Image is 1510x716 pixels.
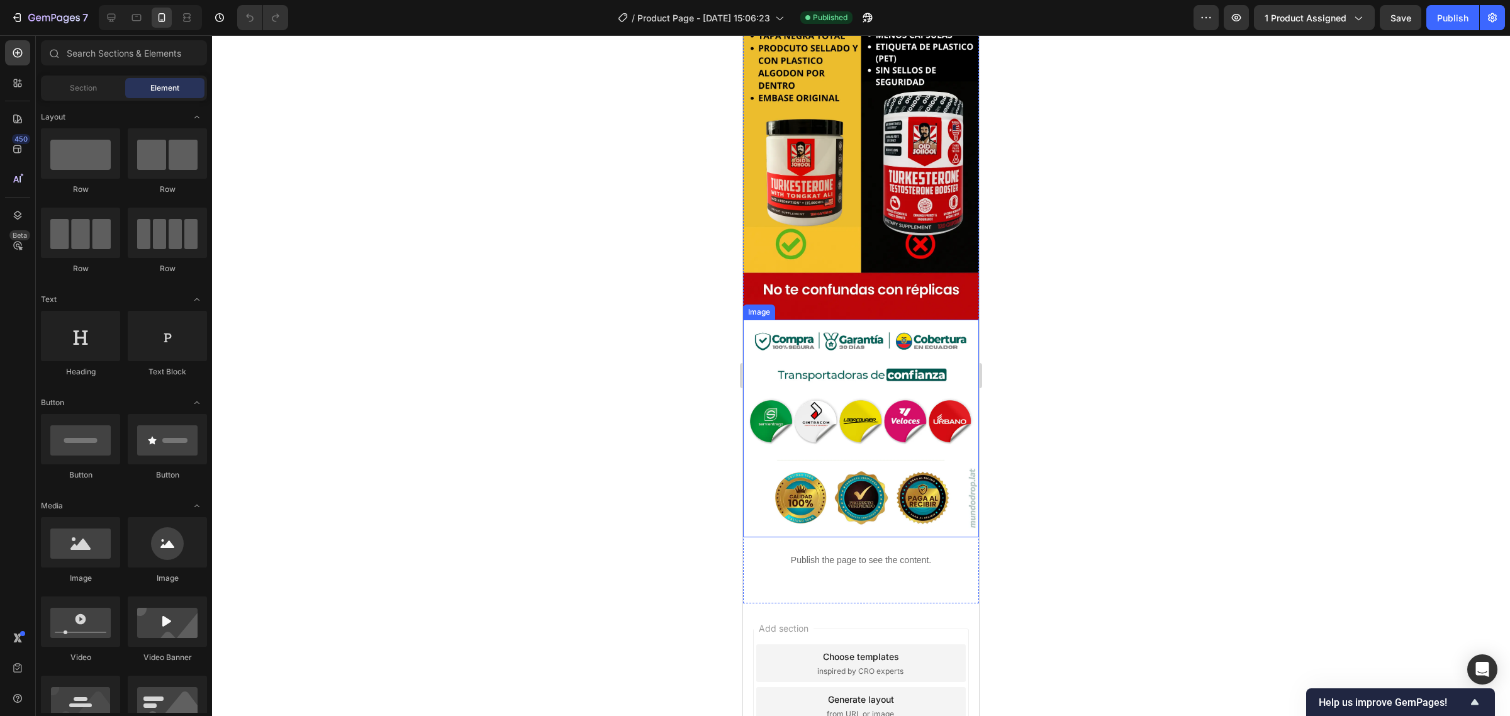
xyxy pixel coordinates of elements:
[70,82,97,94] span: Section
[632,11,635,25] span: /
[128,366,207,378] div: Text Block
[187,393,207,413] span: Toggle open
[12,134,30,144] div: 450
[128,184,207,195] div: Row
[128,469,207,481] div: Button
[187,496,207,516] span: Toggle open
[743,35,979,716] iframe: Design area
[1265,11,1346,25] span: 1 product assigned
[41,111,65,123] span: Layout
[41,573,120,584] div: Image
[41,184,120,195] div: Row
[1319,695,1482,710] button: Show survey - Help us improve GemPages!
[5,5,94,30] button: 7
[41,652,120,663] div: Video
[1426,5,1479,30] button: Publish
[813,12,847,23] span: Published
[1437,11,1468,25] div: Publish
[187,289,207,310] span: Toggle open
[150,82,179,94] span: Element
[41,500,63,512] span: Media
[128,573,207,584] div: Image
[128,652,207,663] div: Video Banner
[1380,5,1421,30] button: Save
[41,469,120,481] div: Button
[41,366,120,378] div: Heading
[1467,654,1497,685] div: Open Intercom Messenger
[128,263,207,274] div: Row
[1390,13,1411,23] span: Save
[82,10,88,25] p: 7
[84,673,151,685] span: from URL or image
[1319,696,1467,708] span: Help us improve GemPages!
[637,11,770,25] span: Product Page - [DATE] 15:06:23
[237,5,288,30] div: Undo/Redo
[41,397,64,408] span: Button
[41,294,57,305] span: Text
[41,263,120,274] div: Row
[1254,5,1375,30] button: 1 product assigned
[41,40,207,65] input: Search Sections & Elements
[187,107,207,127] span: Toggle open
[9,230,30,240] div: Beta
